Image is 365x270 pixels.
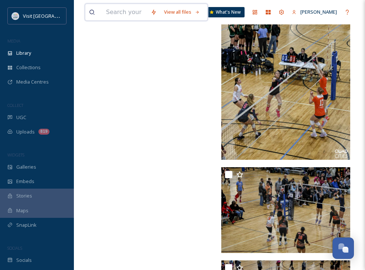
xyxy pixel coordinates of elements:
img: ext_1739476944.674041_jkranovich@visitquadcities.com-BH010127.jpeg [221,167,350,253]
span: MEDIA [7,38,20,44]
span: [PERSON_NAME] [300,9,337,15]
span: Uploads [16,128,35,135]
span: Embeds [16,178,34,185]
span: Media Centres [16,78,49,85]
span: UGC [16,114,26,121]
input: Search your library [102,4,147,20]
span: Maps [16,207,28,214]
span: Stories [16,192,32,199]
span: WIDGETS [7,152,24,158]
a: View all files [160,5,204,19]
span: Galleries [16,163,36,171]
button: Open Chat [332,237,354,259]
span: SOCIALS [7,245,22,251]
span: Collections [16,64,41,71]
a: What's New [208,7,245,17]
img: QCCVB_VISIT_vert_logo_4c_tagline_122019.svg [12,12,19,20]
span: Socials [16,257,32,264]
span: SnapLink [16,222,37,229]
span: COLLECT [7,102,23,108]
div: 819 [38,129,50,135]
span: Visit [GEOGRAPHIC_DATA] [23,12,80,19]
span: Library [16,50,31,57]
a: [PERSON_NAME] [288,5,341,19]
